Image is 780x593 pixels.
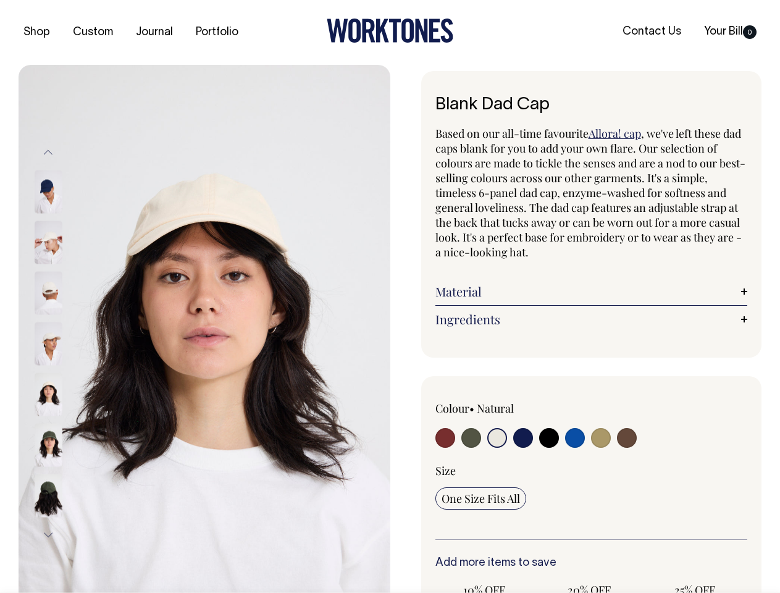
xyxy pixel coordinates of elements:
label: Natural [477,401,514,416]
span: • [469,401,474,416]
input: One Size Fits All [435,487,526,510]
img: natural [35,221,62,264]
div: Size [435,463,748,478]
img: olive [35,474,62,517]
a: Ingredients [435,312,748,327]
div: Colour [435,401,560,416]
a: Shop [19,22,55,43]
a: Custom [68,22,118,43]
a: Portfolio [191,22,243,43]
h6: Add more items to save [435,557,748,570]
button: Previous [39,139,57,167]
img: natural [35,372,62,416]
h1: Blank Dad Cap [435,96,748,115]
img: natural [35,271,62,314]
img: olive [35,423,62,466]
img: natural [35,322,62,365]
button: Next [39,521,57,549]
a: Your Bill0 [699,22,761,42]
a: Journal [131,22,178,43]
a: Contact Us [618,22,686,42]
span: , we've left these dad caps blank for you to add your own flare. Our selection of colours are mad... [435,126,745,259]
a: Allora! cap [589,126,641,141]
a: Material [435,284,748,299]
span: One Size Fits All [442,491,520,506]
span: Based on our all-time favourite [435,126,589,141]
span: 0 [743,25,757,39]
img: dark-navy [35,170,62,213]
